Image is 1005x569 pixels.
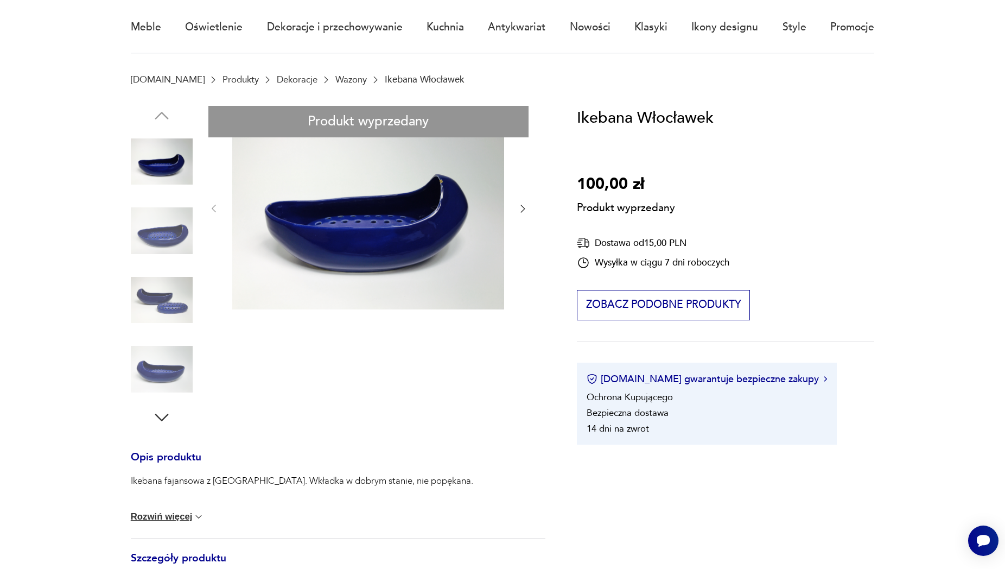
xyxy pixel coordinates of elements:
p: Produkt wyprzedany [577,197,675,216]
a: Antykwariat [488,2,545,52]
a: [DOMAIN_NAME] [131,74,205,85]
p: Małe uszczerbienie, widoczne na zdjęciu. [131,496,473,509]
iframe: Smartsupp widget button [968,526,998,556]
a: Oświetlenie [185,2,243,52]
h1: Ikebana Włocławek [577,106,714,131]
img: chevron down [193,511,204,522]
a: Style [783,2,806,52]
a: Kuchnia [427,2,464,52]
div: Dostawa od 15,00 PLN [577,236,729,250]
li: 14 dni na zwrot [587,422,649,435]
a: Wazony [335,74,367,85]
button: Rozwiń więcej [131,511,205,522]
a: Meble [131,2,161,52]
p: 100,00 zł [577,172,675,197]
a: Klasyki [634,2,667,52]
p: Ikebana Włocławek [385,74,465,85]
a: Promocje [830,2,874,52]
img: Ikona dostawy [577,236,590,250]
a: Ikony designu [691,2,758,52]
li: Bezpieczna dostawa [587,407,669,419]
p: Ikebana fajansowa z [GEOGRAPHIC_DATA]. Wkładka w dobrym stanie, nie popękana. [131,475,473,488]
img: Ikona strzałki w prawo [824,376,827,382]
h3: Opis produktu [131,453,546,475]
a: Dekoracje [277,74,317,85]
div: Wysyłka w ciągu 7 dni roboczych [577,256,729,269]
a: Nowości [570,2,610,52]
li: Ochrona Kupującego [587,391,673,403]
img: Ikona certyfikatu [587,374,597,384]
a: Produkty [222,74,259,85]
button: Zobacz podobne produkty [577,290,750,320]
button: [DOMAIN_NAME] gwarantuje bezpieczne zakupy [587,372,827,386]
a: Dekoracje i przechowywanie [267,2,403,52]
